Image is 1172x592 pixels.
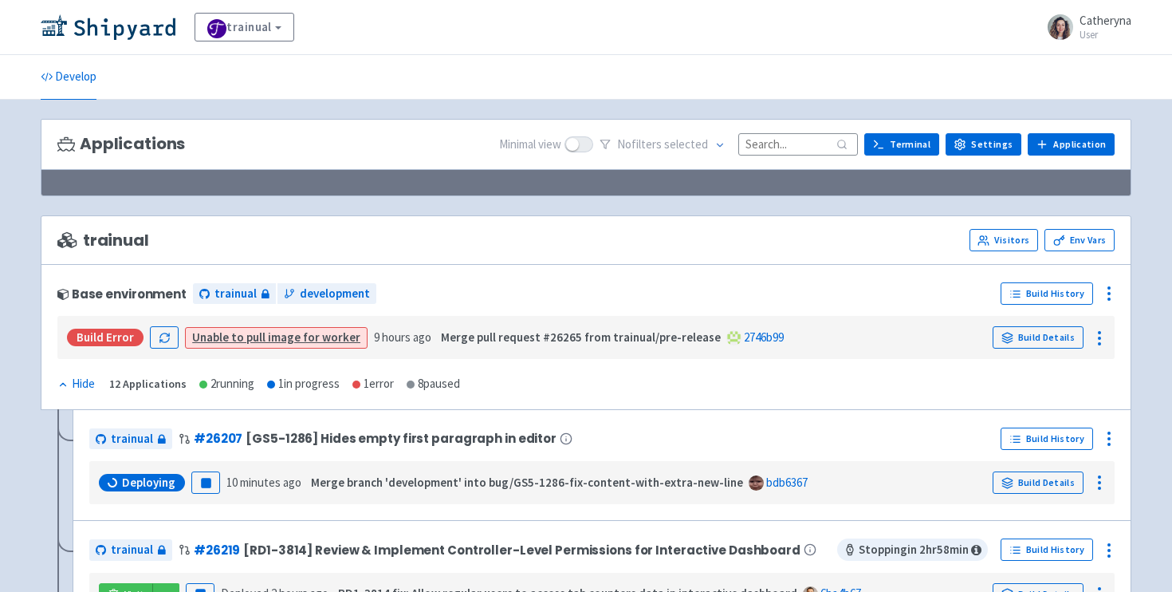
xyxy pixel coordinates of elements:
a: Develop [41,55,96,100]
strong: Merge pull request #26265 from trainual/pre-release [441,330,721,345]
span: selected [664,136,708,152]
a: trainual [89,428,172,450]
h3: Applications [57,135,185,153]
a: Build Details [993,472,1084,494]
div: 8 paused [407,375,460,393]
a: #26219 [194,542,240,558]
div: Build Error [67,329,144,346]
small: User [1080,30,1131,40]
a: Build Details [993,326,1084,349]
div: 12 Applications [109,375,187,393]
a: trainual [89,539,172,561]
a: Application [1028,133,1115,156]
a: Unable to pull image for worker [192,330,360,345]
span: No filter s [617,136,708,154]
div: Hide [57,375,95,393]
span: Catheryna [1080,13,1131,28]
time: 10 minutes ago [226,475,301,490]
span: [RD1-3814] Review & Implement Controller-Level Permissions for Interactive Dashboard [243,543,800,557]
a: Build History [1001,428,1093,450]
button: Pause [191,472,220,494]
div: Base environment [57,287,187,301]
a: #26207 [194,430,242,447]
span: trainual [111,430,153,448]
a: Catheryna User [1038,14,1131,40]
div: 1 error [352,375,394,393]
a: Visitors [969,229,1038,251]
a: Terminal [864,133,939,156]
div: 1 in progress [267,375,340,393]
span: [GS5-1286] Hides empty first paragraph in editor [246,432,557,445]
span: development [300,285,370,303]
span: Minimal view [499,136,561,154]
a: trainual [193,283,276,305]
a: Build History [1001,539,1093,561]
span: Stopping in 2 hr 58 min [837,539,988,561]
a: trainual [195,13,294,41]
a: Settings [946,133,1021,156]
span: trainual [57,231,149,250]
strong: Merge branch 'development' into bug/GS5-1286-fix-content-with-extra-new-line [311,475,743,490]
a: bdb6367 [766,475,808,490]
a: Env Vars [1044,229,1115,251]
img: Shipyard logo [41,14,175,40]
input: Search... [738,133,858,155]
span: trainual [214,285,257,303]
a: Build History [1001,282,1093,305]
button: Hide [57,375,96,393]
span: Deploying [122,475,175,491]
a: 2746b99 [744,330,784,345]
div: 2 running [199,375,254,393]
time: 9 hours ago [374,330,431,345]
span: trainual [111,541,153,559]
a: development [277,283,376,305]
